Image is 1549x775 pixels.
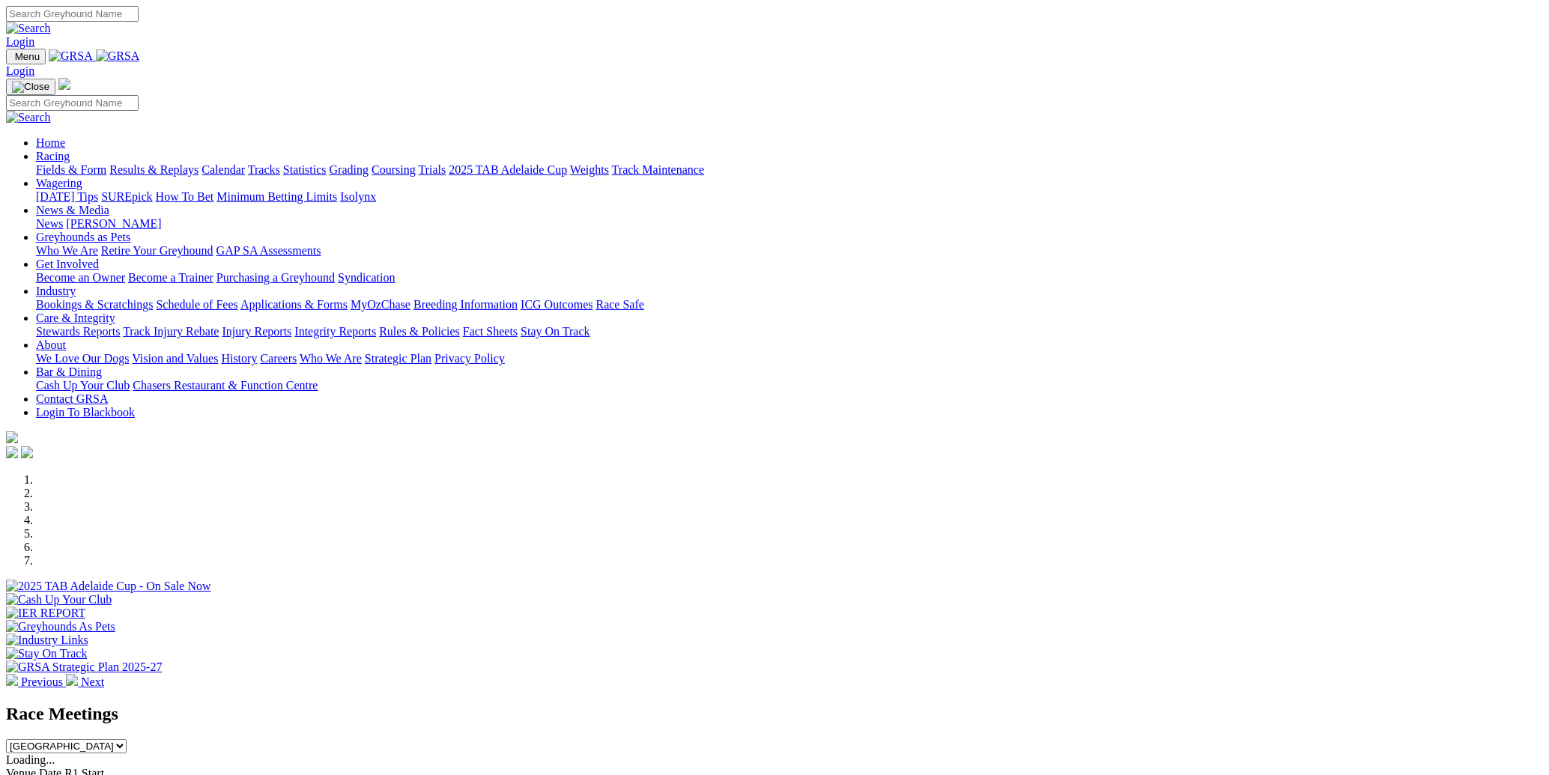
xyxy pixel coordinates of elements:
a: Tracks [248,163,280,176]
img: Greyhounds As Pets [6,620,115,633]
a: Login [6,64,34,77]
a: Contact GRSA [36,392,108,405]
img: Stay On Track [6,647,87,660]
img: Close [12,81,49,93]
input: Search [6,6,139,22]
a: Applications & Forms [240,298,348,311]
img: Search [6,22,51,35]
a: Results & Replays [109,163,198,176]
a: Race Safe [595,298,643,311]
a: Who We Are [36,244,98,257]
a: Bookings & Scratchings [36,298,153,311]
a: Greyhounds as Pets [36,231,130,243]
a: Industry [36,285,76,297]
a: SUREpick [101,190,152,203]
a: Retire Your Greyhound [101,244,213,257]
a: Statistics [283,163,327,176]
img: Industry Links [6,633,88,647]
a: Coursing [372,163,416,176]
a: GAP SA Assessments [216,244,321,257]
a: Injury Reports [222,325,291,338]
a: Integrity Reports [294,325,376,338]
a: Breeding Information [413,298,518,311]
div: News & Media [36,217,1543,231]
a: Fields & Form [36,163,106,176]
div: Bar & Dining [36,379,1543,392]
a: Vision and Values [132,352,218,365]
div: Greyhounds as Pets [36,244,1543,258]
img: Search [6,111,51,124]
a: Syndication [338,271,395,284]
a: Bar & Dining [36,365,102,378]
a: Care & Integrity [36,311,115,324]
img: twitter.svg [21,446,33,458]
img: logo-grsa-white.png [6,431,18,443]
img: IER REPORT [6,607,85,620]
div: Care & Integrity [36,325,1543,338]
div: Industry [36,298,1543,311]
a: Racing [36,150,70,162]
button: Toggle navigation [6,79,55,95]
div: Get Involved [36,271,1543,285]
a: Next [66,675,104,688]
span: Menu [15,51,40,62]
div: Wagering [36,190,1543,204]
a: Weights [570,163,609,176]
a: News & Media [36,204,109,216]
a: Minimum Betting Limits [216,190,337,203]
img: chevron-left-pager-white.svg [6,674,18,686]
input: Search [6,95,139,111]
a: MyOzChase [351,298,410,311]
a: Become a Trainer [128,271,213,284]
a: Wagering [36,177,82,189]
img: GRSA Strategic Plan 2025-27 [6,660,162,674]
a: Fact Sheets [463,325,518,338]
a: Track Injury Rebate [123,325,219,338]
a: Stay On Track [521,325,589,338]
a: Calendar [201,163,245,176]
a: Login To Blackbook [36,406,135,419]
img: logo-grsa-white.png [58,78,70,90]
a: Careers [260,352,297,365]
a: News [36,217,63,230]
a: [PERSON_NAME] [66,217,161,230]
a: Cash Up Your Club [36,379,130,392]
a: We Love Our Dogs [36,352,129,365]
a: Trials [418,163,446,176]
img: Cash Up Your Club [6,593,112,607]
a: How To Bet [156,190,214,203]
a: Isolynx [340,190,376,203]
a: Stewards Reports [36,325,120,338]
img: GRSA [49,49,93,63]
a: ICG Outcomes [521,298,592,311]
a: 2025 TAB Adelaide Cup [449,163,567,176]
span: Next [81,675,104,688]
a: Get Involved [36,258,99,270]
a: Home [36,136,65,149]
span: Loading... [6,753,55,766]
a: Rules & Policies [379,325,460,338]
a: Strategic Plan [365,352,431,365]
a: Previous [6,675,66,688]
a: [DATE] Tips [36,190,98,203]
a: Schedule of Fees [156,298,237,311]
img: facebook.svg [6,446,18,458]
a: Become an Owner [36,271,125,284]
a: Privacy Policy [434,352,505,365]
div: About [36,352,1543,365]
a: Grading [330,163,369,176]
div: Racing [36,163,1543,177]
span: Previous [21,675,63,688]
a: Login [6,35,34,48]
a: Chasers Restaurant & Function Centre [133,379,318,392]
img: GRSA [96,49,140,63]
h2: Race Meetings [6,704,1543,724]
a: Purchasing a Greyhound [216,271,335,284]
a: Track Maintenance [612,163,704,176]
button: Toggle navigation [6,49,46,64]
a: About [36,338,66,351]
a: Who We Are [300,352,362,365]
a: History [221,352,257,365]
img: chevron-right-pager-white.svg [66,674,78,686]
img: 2025 TAB Adelaide Cup - On Sale Now [6,580,211,593]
